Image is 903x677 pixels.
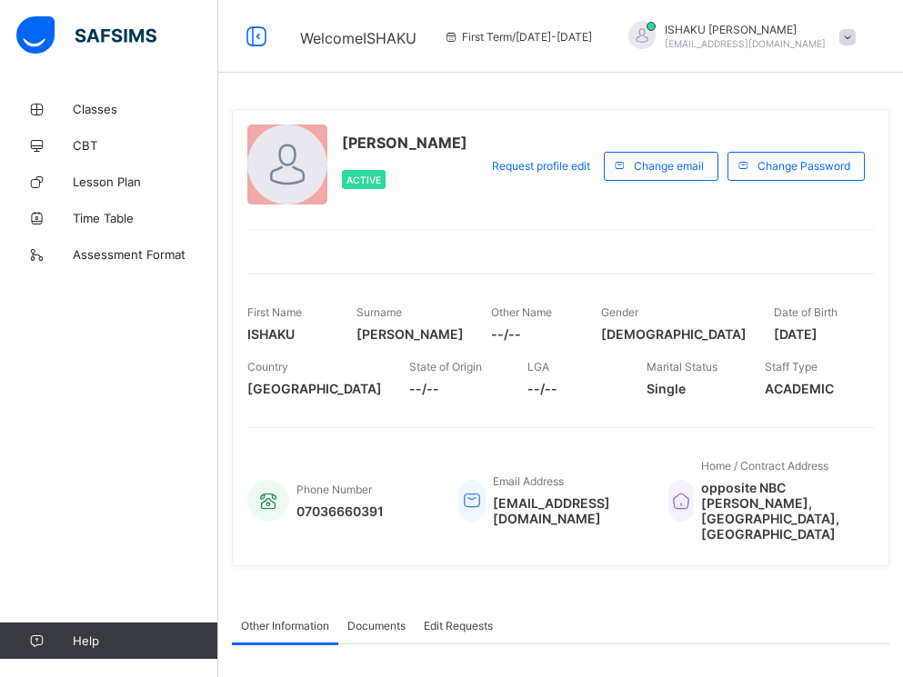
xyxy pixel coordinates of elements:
span: ISHAKU [247,326,329,342]
span: [DATE] [774,326,856,342]
span: Welcome ISHAKU [300,29,416,47]
span: Assessment Format [73,247,218,262]
span: --/-- [409,381,500,396]
span: [EMAIL_ADDRESS][DOMAIN_NAME] [493,495,641,526]
span: ISHAKU [PERSON_NAME] [665,23,826,36]
span: Help [73,633,217,648]
span: 07036660391 [296,503,384,519]
span: [DEMOGRAPHIC_DATA] [601,326,747,342]
span: Marital Status [647,360,717,373]
span: Email Address [493,474,564,488]
span: State of Origin [409,360,482,373]
span: Home / Contract Address [701,459,828,473]
span: Other Information [241,619,329,632]
span: First Name [247,305,302,319]
span: Request profile edit [492,159,590,173]
span: Classes [73,102,218,116]
span: opposite NBC [PERSON_NAME], [GEOGRAPHIC_DATA], [GEOGRAPHIC_DATA] [701,480,856,542]
span: Active [346,174,381,185]
span: Date of Birth [774,305,838,319]
span: --/-- [527,381,618,396]
span: [PERSON_NAME] [356,326,464,342]
span: CBT [73,138,218,153]
span: Single [647,381,737,396]
img: safsims [16,16,156,55]
span: Change email [634,159,704,173]
span: [EMAIL_ADDRESS][DOMAIN_NAME] [665,38,826,49]
span: Country [247,360,288,373]
span: Gender [601,305,638,319]
span: LGA [527,360,549,373]
span: ACADEMIC [765,381,856,396]
span: Time Table [73,211,218,225]
span: session/term information [444,30,592,44]
span: Phone Number [296,483,372,496]
span: Documents [347,619,406,632]
span: Other Name [491,305,552,319]
span: [PERSON_NAME] [342,134,467,152]
span: [GEOGRAPHIC_DATA] [247,381,382,396]
div: ISHAKUSIMON [610,22,865,52]
span: Lesson Plan [73,174,218,189]
span: Edit Requests [424,619,493,632]
span: Surname [356,305,402,319]
span: Change Password [758,159,850,173]
span: --/-- [491,326,573,342]
span: Staff Type [765,360,818,373]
